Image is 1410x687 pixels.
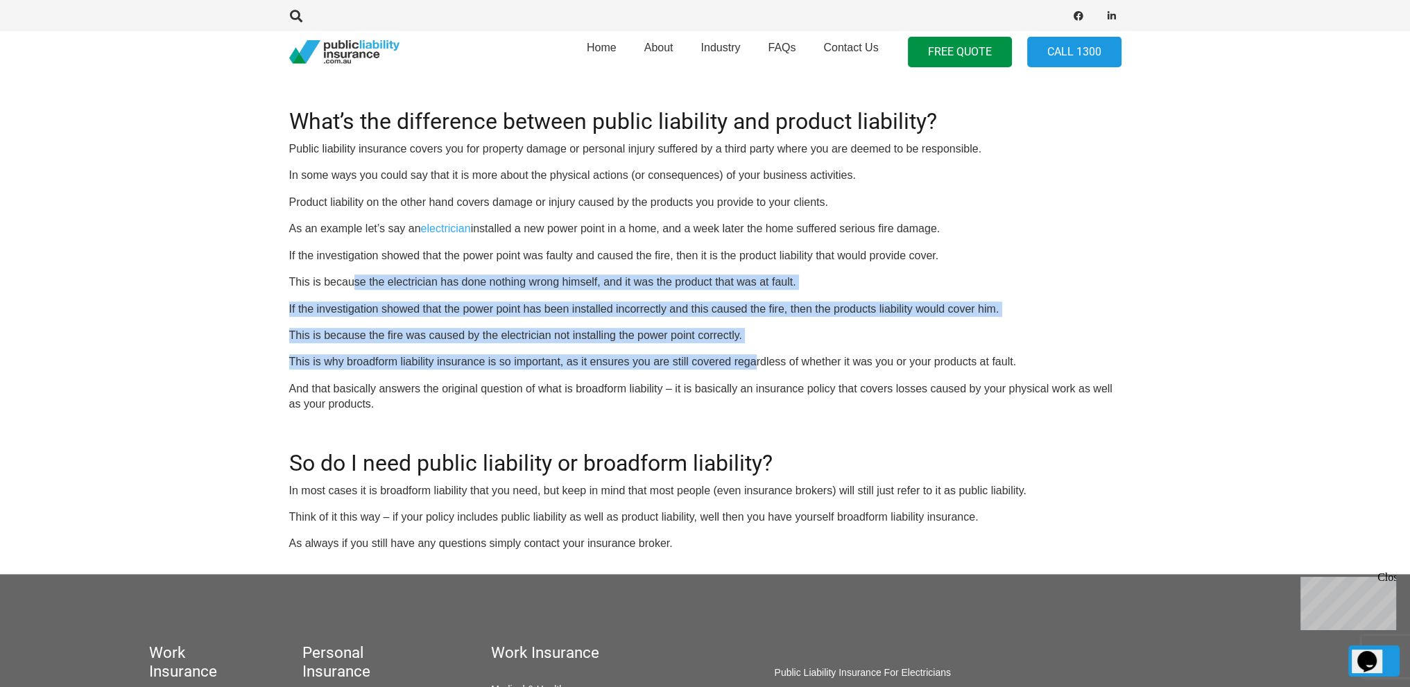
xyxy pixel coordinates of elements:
a: Search [283,10,311,22]
a: LinkedIn [1102,6,1121,26]
span: Home [587,42,617,53]
div: Chat live with an agent now!Close [6,6,96,101]
h2: What’s the difference between public liability and product liability? [289,92,1121,134]
p: This is because the fire was caused by the electrician not installing the power point correctly. [289,328,1121,343]
p: If the investigation showed that the power point has been installed incorrectly and this caused t... [289,302,1121,317]
h5: Personal Insurance [302,643,411,681]
span: Contact Us [823,42,878,53]
a: Industry [687,27,754,77]
p: In some ways you could say that it is more about the physical actions (or consequences) of your b... [289,168,1121,183]
a: Facebook [1069,6,1088,26]
a: About [630,27,687,77]
span: About [644,42,673,53]
span: Industry [700,42,740,53]
p: As always if you still have any questions simply contact your insurance broker. [289,536,1121,551]
p: And that basically answers the original question of what is broadform liability – it is basically... [289,381,1121,412]
iframe: chat widget [1295,571,1396,630]
a: FREE QUOTE [908,37,1012,68]
a: Contact Us [809,27,892,77]
p: This is why broadform liability insurance is so important, as it ensures you are still covered re... [289,354,1121,369]
p: As an example let’s say an installed a new power point in a home, and a week later the home suffe... [289,221,1121,236]
a: electrician [421,223,471,234]
a: FAQs [754,27,809,77]
a: Public Liability Insurance For Electricians [774,667,950,678]
p: Product liability on the other hand covers damage or injury caused by the products you provide to... [289,195,1121,210]
a: Call 1300 [1027,37,1121,68]
iframe: chat widget [1352,632,1396,673]
a: Home [573,27,630,77]
a: pli_logotransparent [289,40,399,64]
p: Think of it this way – if your policy includes public liability as well as product liability, wel... [289,510,1121,525]
p: Public liability insurance covers you for property damage or personal injury suffered by a third ... [289,141,1121,157]
span: FAQs [768,42,796,53]
h5: Work Insurance [491,643,694,662]
p: In most cases it is broadform liability that you need, but keep in mind that most people (even in... [289,483,1121,498]
h5: Work Insurance [774,643,1072,662]
h2: So do I need public liability or broadform liability? [289,433,1121,476]
p: If the investigation showed that the power point was faulty and caused the fire, then it is the p... [289,248,1121,263]
h5: Work Insurance [149,643,223,681]
a: Back to top [1348,645,1400,677]
p: This is because the electrician has done nothing wrong himself, and it was the product that was a... [289,275,1121,290]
